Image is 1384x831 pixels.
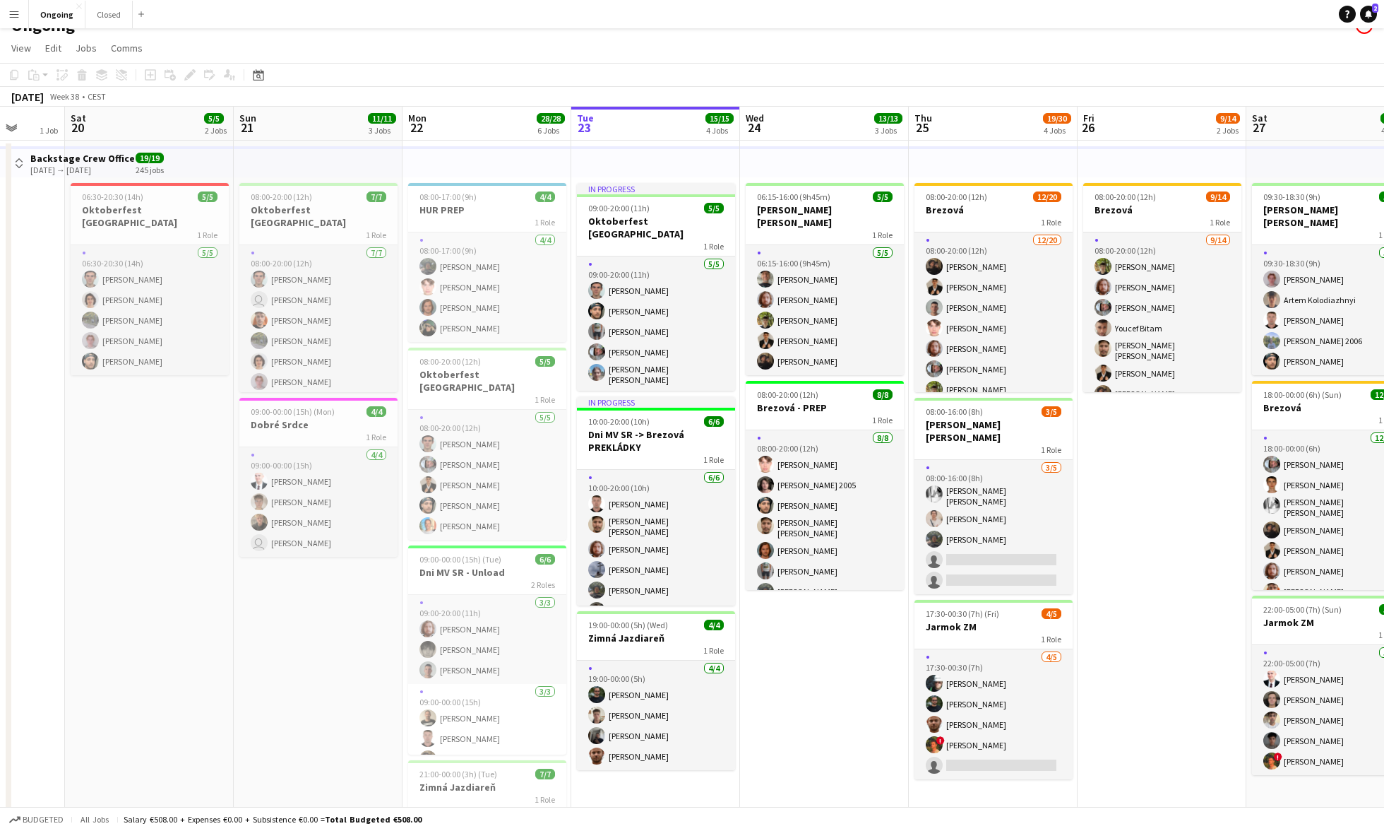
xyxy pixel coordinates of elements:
[703,241,724,252] span: 1 Role
[1083,232,1241,551] app-card-role: 9/1408:00-20:00 (12h)[PERSON_NAME][PERSON_NAME][PERSON_NAME]Youcef Bitam[PERSON_NAME] [PERSON_NAM...
[11,90,44,104] div: [DATE]
[419,191,477,202] span: 08:00-17:00 (9h)
[239,398,398,557] div: 09:00-00:00 (15h) (Mon)4/4Dobré Srdce1 Role4/409:00-00:00 (15h)[PERSON_NAME][PERSON_NAME][PERSON_...
[746,112,764,124] span: Wed
[535,554,555,565] span: 6/6
[746,245,904,375] app-card-role: 5/506:15-16:00 (9h45m)[PERSON_NAME][PERSON_NAME][PERSON_NAME][PERSON_NAME][PERSON_NAME]
[1083,183,1241,392] div: 08:00-20:00 (12h)9/14Brezová1 Role9/1408:00-20:00 (12h)[PERSON_NAME][PERSON_NAME][PERSON_NAME]You...
[71,204,229,229] h3: Oktoberfest [GEOGRAPHIC_DATA]
[366,432,386,442] span: 1 Role
[1044,125,1070,136] div: 4 Jobs
[1252,112,1267,124] span: Sat
[703,645,724,656] span: 1 Role
[408,546,566,755] app-job-card: 09:00-00:00 (15h) (Tue)6/6Dni MV SR - Unload2 Roles3/309:00-20:00 (11h)[PERSON_NAME][PERSON_NAME]...
[588,620,668,630] span: 19:00-00:00 (5h) (Wed)
[124,814,422,825] div: Salary €508.00 + Expenses €0.00 + Subsistence €0.00 =
[1083,112,1094,124] span: Fri
[30,165,135,175] div: [DATE] → [DATE]
[575,119,594,136] span: 23
[577,632,735,644] h3: Zimná Jazdiareň
[914,460,1073,594] app-card-role: 3/508:00-16:00 (8h)[PERSON_NAME] [PERSON_NAME][PERSON_NAME][PERSON_NAME]
[239,112,256,124] span: Sun
[1042,406,1061,417] span: 3/5
[1083,204,1241,216] h3: Brezová
[588,203,650,213] span: 09:00-20:00 (11h)
[239,447,398,557] app-card-role: 4/409:00-00:00 (15h)[PERSON_NAME][PERSON_NAME][PERSON_NAME] [PERSON_NAME]
[535,356,555,367] span: 5/5
[71,112,86,124] span: Sat
[746,204,904,229] h3: [PERSON_NAME] [PERSON_NAME]
[873,389,893,400] span: 8/8
[757,389,818,400] span: 08:00-20:00 (12h)
[76,42,97,54] span: Jobs
[85,1,133,28] button: Closed
[419,769,497,779] span: 21:00-00:00 (3h) (Tue)
[40,39,67,57] a: Edit
[197,230,217,240] span: 1 Role
[419,356,481,367] span: 08:00-20:00 (12h)
[914,204,1073,216] h3: Brezová
[251,191,312,202] span: 08:00-20:00 (12h)
[535,794,555,805] span: 1 Role
[1263,389,1342,400] span: 18:00-00:00 (6h) (Sun)
[408,410,566,540] app-card-role: 5/508:00-20:00 (12h)[PERSON_NAME][PERSON_NAME][PERSON_NAME][PERSON_NAME][PERSON_NAME]
[705,113,734,124] span: 15/15
[577,396,735,606] app-job-card: In progress10:00-20:00 (10h)6/6Dni MV SR -> Brezová PREKLÁDKY1 Role6/610:00-20:00 (10h)[PERSON_NA...
[926,191,987,202] span: 08:00-20:00 (12h)
[914,620,1073,633] h3: Jarmok ZM
[746,381,904,590] app-job-card: 08:00-20:00 (12h)8/8Brezová - PREP1 Role8/808:00-20:00 (12h)[PERSON_NAME][PERSON_NAME] 2005[PERSO...
[325,814,422,825] span: Total Budgeted €508.00
[577,215,735,240] h3: Oktoberfest [GEOGRAPHIC_DATA]
[914,600,1073,779] app-job-card: 17:30-00:30 (7h) (Fri)4/5Jarmok ZM1 Role4/517:30-00:30 (7h)[PERSON_NAME][PERSON_NAME][PERSON_NAME...
[914,112,932,124] span: Thu
[408,183,566,342] app-job-card: 08:00-17:00 (9h)4/4HUR PREP1 Role4/408:00-17:00 (9h)[PERSON_NAME][PERSON_NAME][PERSON_NAME][PERSO...
[746,401,904,414] h3: Brezová - PREP
[23,815,64,825] span: Budgeted
[1360,6,1377,23] a: 2
[873,191,893,202] span: 5/5
[872,230,893,240] span: 1 Role
[537,113,565,124] span: 28/28
[406,119,426,136] span: 22
[746,430,904,626] app-card-role: 8/808:00-20:00 (12h)[PERSON_NAME][PERSON_NAME] 2005[PERSON_NAME][PERSON_NAME] [PERSON_NAME][PERSO...
[30,152,135,165] h3: Backstage Crew Office
[535,394,555,405] span: 1 Role
[1263,604,1342,615] span: 22:00-05:00 (7h) (Sun)
[1216,113,1240,124] span: 9/14
[239,183,398,392] app-job-card: 08:00-20:00 (12h)7/7Oktoberfest [GEOGRAPHIC_DATA]1 Role7/708:00-20:00 (12h)[PERSON_NAME] [PERSON_...
[577,611,735,770] app-job-card: 19:00-00:00 (5h) (Wed)4/4Zimná Jazdiareň1 Role4/419:00-00:00 (5h)[PERSON_NAME][PERSON_NAME][PERSO...
[537,125,564,136] div: 6 Jobs
[875,125,902,136] div: 3 Jobs
[926,406,983,417] span: 08:00-16:00 (8h)
[88,91,106,102] div: CEST
[68,119,86,136] span: 20
[1210,217,1230,228] span: 1 Role
[914,183,1073,392] div: 08:00-20:00 (12h)12/20Brezová1 Role12/2008:00-20:00 (12h)[PERSON_NAME][PERSON_NAME][PERSON_NAME][...
[366,406,386,417] span: 4/4
[577,183,735,194] div: In progress
[914,398,1073,594] div: 08:00-16:00 (8h)3/5[PERSON_NAME] [PERSON_NAME]1 Role3/508:00-16:00 (8h)[PERSON_NAME] [PERSON_NAME...
[914,418,1073,444] h3: [PERSON_NAME] [PERSON_NAME]
[408,684,566,773] app-card-role: 3/309:00-00:00 (15h)[PERSON_NAME][PERSON_NAME][PERSON_NAME]
[588,416,650,427] span: 10:00-20:00 (10h)
[71,183,229,375] app-job-card: 06:30-20:30 (14h)5/5Oktoberfest [GEOGRAPHIC_DATA]1 Role5/506:30-20:30 (14h)[PERSON_NAME][PERSON_N...
[577,183,735,391] app-job-card: In progress09:00-20:00 (11h)5/5Oktoberfest [GEOGRAPHIC_DATA]1 Role5/509:00-20:00 (11h)[PERSON_NAM...
[40,125,58,136] div: 1 Job
[78,814,112,825] span: All jobs
[366,230,386,240] span: 1 Role
[1217,125,1239,136] div: 2 Jobs
[239,245,398,416] app-card-role: 7/708:00-20:00 (12h)[PERSON_NAME] [PERSON_NAME][PERSON_NAME][PERSON_NAME][PERSON_NAME][PERSON_NAME]
[914,649,1073,779] app-card-role: 4/517:30-00:30 (7h)[PERSON_NAME][PERSON_NAME][PERSON_NAME]![PERSON_NAME]
[706,125,733,136] div: 4 Jobs
[872,415,893,425] span: 1 Role
[1041,217,1061,228] span: 1 Role
[744,119,764,136] span: 24
[746,183,904,375] app-job-card: 06:15-16:00 (9h45m)5/5[PERSON_NAME] [PERSON_NAME]1 Role5/506:15-16:00 (9h45m)[PERSON_NAME][PERSON...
